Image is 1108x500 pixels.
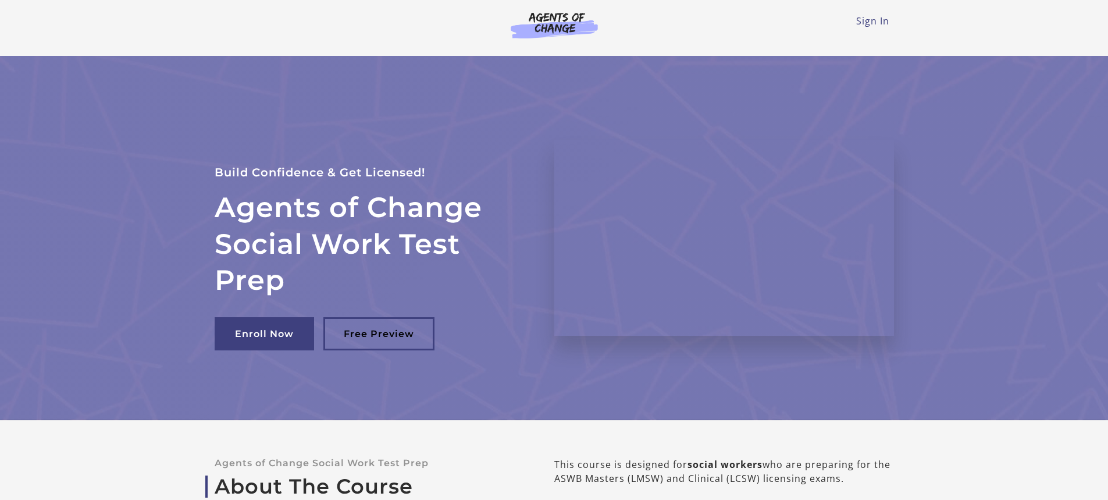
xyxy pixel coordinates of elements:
h2: Agents of Change Social Work Test Prep [215,189,526,298]
p: Agents of Change Social Work Test Prep [215,458,517,469]
img: Agents of Change Logo [498,12,610,38]
a: Enroll Now [215,317,314,350]
p: Build Confidence & Get Licensed! [215,163,526,182]
a: Free Preview [323,317,434,350]
a: Sign In [856,15,889,27]
b: social workers [687,458,763,471]
a: About The Course [215,474,517,499]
